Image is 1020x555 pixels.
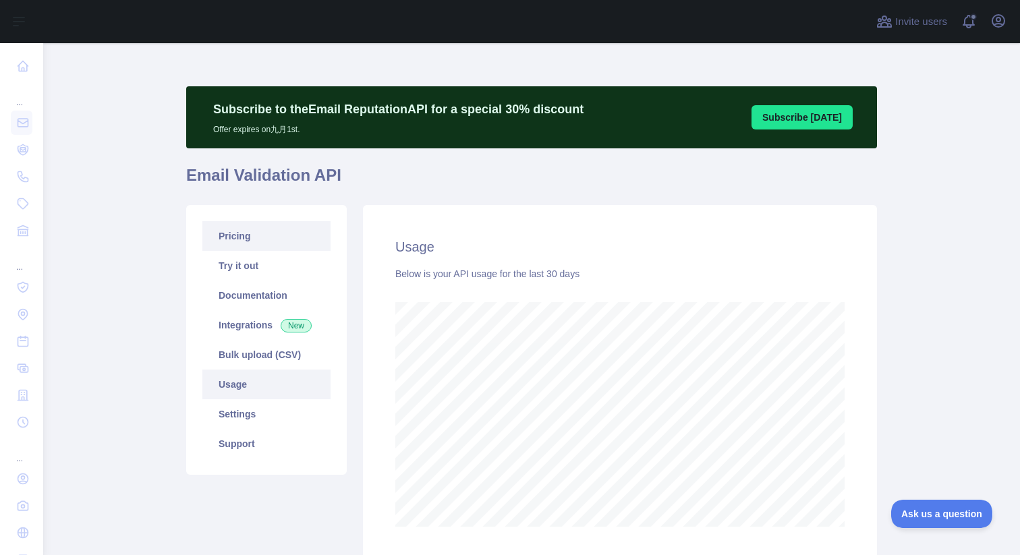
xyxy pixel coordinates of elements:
[281,319,312,332] span: New
[752,105,853,129] button: Subscribe [DATE]
[186,165,877,197] h1: Email Validation API
[213,100,584,119] p: Subscribe to the Email Reputation API for a special 30 % discount
[11,437,32,464] div: ...
[202,221,331,251] a: Pricing
[202,310,331,340] a: Integrations New
[202,251,331,281] a: Try it out
[202,429,331,459] a: Support
[213,119,584,135] p: Offer expires on 九月 1st.
[874,11,950,32] button: Invite users
[895,14,947,30] span: Invite users
[202,399,331,429] a: Settings
[202,281,331,310] a: Documentation
[11,245,32,272] div: ...
[395,237,845,256] h2: Usage
[891,500,993,528] iframe: Toggle Customer Support
[11,81,32,108] div: ...
[202,340,331,370] a: Bulk upload (CSV)
[395,267,845,281] div: Below is your API usage for the last 30 days
[202,370,331,399] a: Usage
